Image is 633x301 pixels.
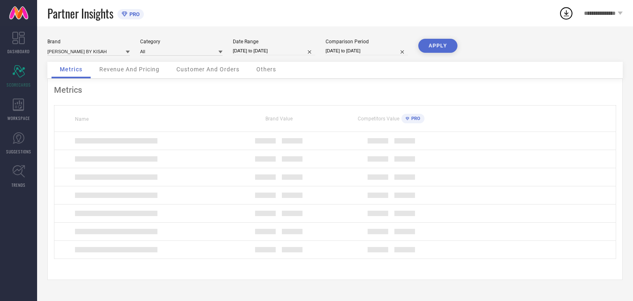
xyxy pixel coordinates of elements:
div: Date Range [233,39,315,45]
span: Customer And Orders [176,66,239,73]
span: Others [256,66,276,73]
span: Partner Insights [47,5,113,22]
span: PRO [127,11,140,17]
div: Brand [47,39,130,45]
span: Name [75,116,89,122]
span: Metrics [60,66,82,73]
input: Select date range [233,47,315,55]
input: Select comparison period [326,47,408,55]
div: Open download list [559,6,574,21]
span: DASHBOARD [7,48,30,54]
span: Competitors Value [358,116,399,122]
span: Revenue And Pricing [99,66,159,73]
button: APPLY [418,39,457,53]
span: SUGGESTIONS [6,148,31,155]
div: Comparison Period [326,39,408,45]
span: PRO [409,116,420,121]
span: SCORECARDS [7,82,31,88]
div: Category [140,39,223,45]
div: Metrics [54,85,616,95]
span: TRENDS [12,182,26,188]
span: Brand Value [265,116,293,122]
span: WORKSPACE [7,115,30,121]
